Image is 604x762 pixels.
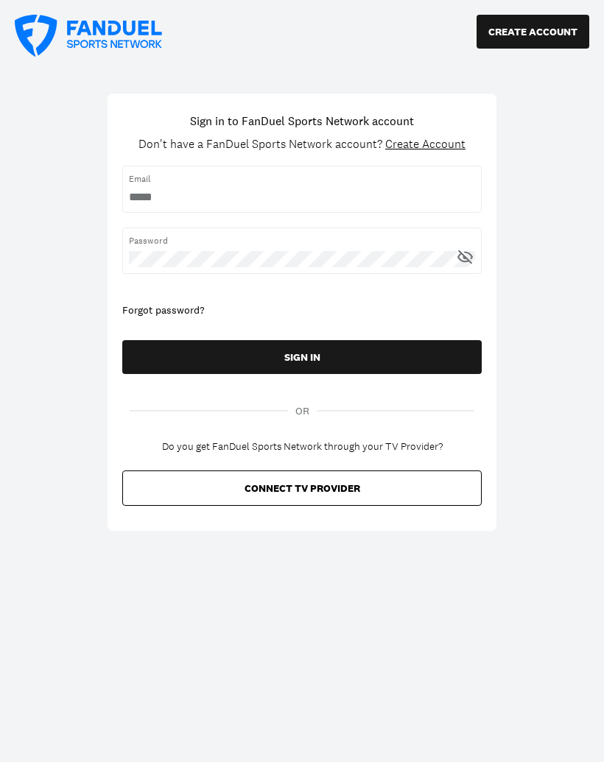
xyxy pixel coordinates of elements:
button: CREATE ACCOUNT [477,15,589,49]
button: SIGN IN [122,340,482,374]
span: Password [129,234,475,247]
div: Don't have a FanDuel Sports Network account? [138,137,466,151]
h1: Sign in to FanDuel Sports Network account [190,112,414,130]
span: Email [129,172,475,186]
span: Create Account [385,136,466,152]
span: OR [295,403,309,419]
button: CONNECT TV PROVIDER [122,470,482,506]
div: Do you get FanDuel Sports Network through your TV Provider? [162,441,443,454]
div: Forgot password? [122,303,482,318]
